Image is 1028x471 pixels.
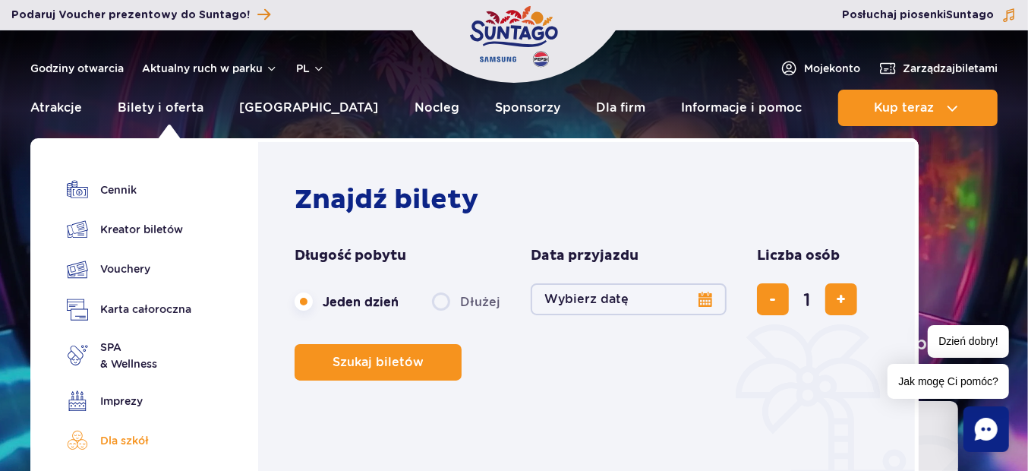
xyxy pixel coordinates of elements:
input: liczba biletów [789,281,825,318]
button: pl [296,61,325,76]
span: SPA & Wellness [100,339,157,372]
a: Dla szkół [67,430,191,451]
span: Zarządzaj biletami [903,61,998,76]
button: Kup teraz [838,90,998,126]
a: [GEOGRAPHIC_DATA] [240,90,379,126]
span: Moje konto [804,61,860,76]
a: Imprezy [67,390,191,412]
a: Cennik [67,179,191,201]
button: dodaj bilet [825,283,857,315]
a: Informacje i pomoc [682,90,803,126]
a: Kreator biletów [67,219,191,240]
h2: Znajdź bilety [295,183,886,217]
button: Wybierz datę [531,283,727,315]
span: Jak mogę Ci pomóc? [888,364,1009,399]
a: Atrakcje [30,90,82,126]
button: Aktualny ruch w parku [142,62,278,74]
a: SPA& Wellness [67,339,191,372]
button: usuń bilet [757,283,789,315]
a: Nocleg [415,90,459,126]
span: Liczba osób [757,247,840,265]
span: Kup teraz [874,101,934,115]
a: Vouchery [67,258,191,280]
a: Sponsorzy [495,90,560,126]
a: Mojekonto [780,59,860,77]
span: Dzień dobry! [928,325,1009,358]
a: Karta całoroczna [67,299,191,321]
label: Dłużej [432,286,500,318]
label: Jeden dzień [295,286,399,318]
span: Data przyjazdu [531,247,639,265]
a: Zarządzajbiletami [878,59,998,77]
a: Dla firm [596,90,645,126]
a: Bilety i oferta [118,90,203,126]
span: Szukaj biletów [333,356,424,369]
a: Godziny otwarcia [30,61,124,76]
form: Planowanie wizyty w Park of Poland [295,247,886,381]
button: Szukaj biletów [295,344,462,381]
span: Długość pobytu [295,247,406,265]
div: Chat [963,406,1009,452]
